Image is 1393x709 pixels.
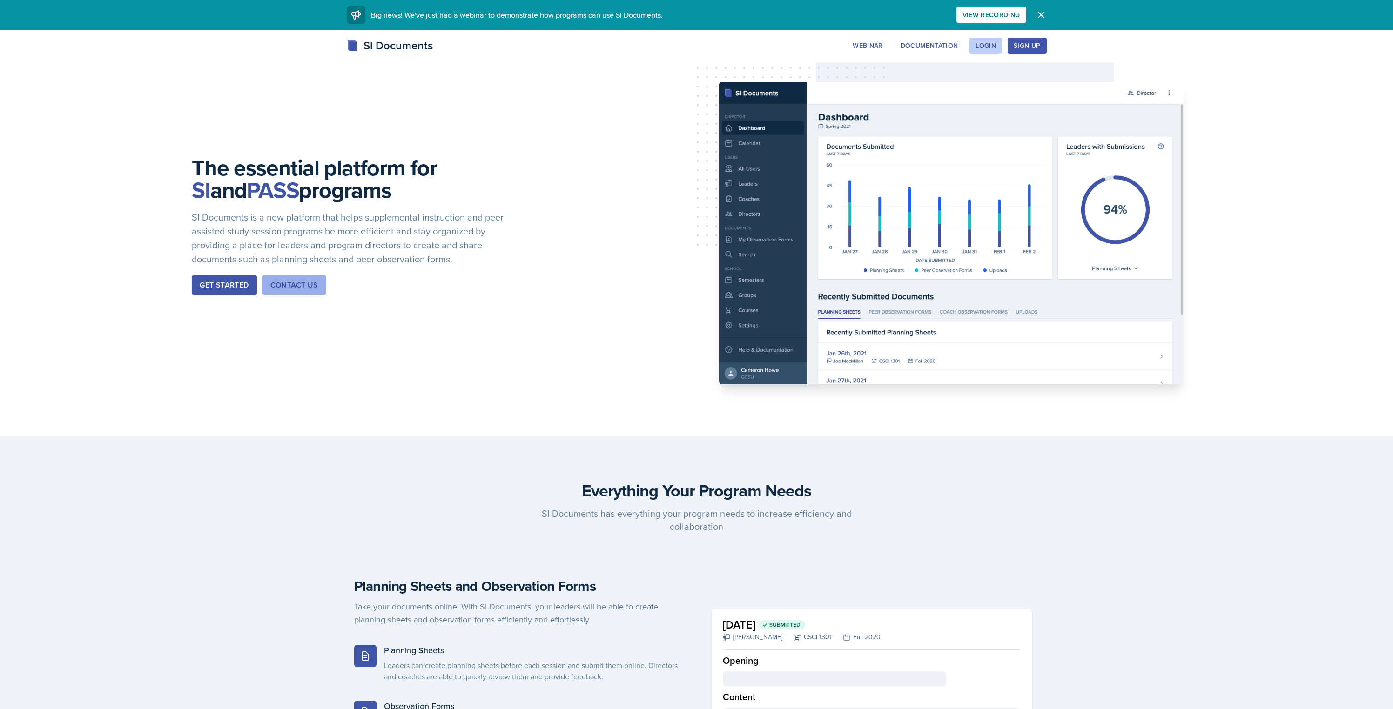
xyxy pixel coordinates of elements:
div: [PERSON_NAME] [723,632,782,642]
button: View Recording [956,7,1026,23]
h5: Planning Sheets [384,645,689,656]
button: Get Started [192,275,256,295]
div: Webinar [853,42,882,49]
div: Content [723,686,1021,708]
p: SI Documents has everything your program needs to increase efficiency and collaboration [518,507,875,533]
div: Login [976,42,996,49]
h4: Planning Sheets and Observation Forms [354,578,689,595]
p: Take your documents online! With SI Documents, your leaders will be able to create planning sheet... [354,600,689,626]
div: Fall 2020 [832,632,881,642]
button: Contact Us [262,275,326,295]
div: Documentation [901,42,958,49]
div: CSCI 1301 [782,632,832,642]
h2: [DATE] [723,616,881,633]
span: Big news! We've just had a webinar to demonstrate how programs can use SI Documents. [371,10,663,20]
div: Sign Up [1014,42,1040,49]
h3: Everything Your Program Needs [354,481,1039,500]
button: Login [969,38,1002,54]
div: Contact Us [270,280,318,291]
button: Documentation [895,38,964,54]
p: Leaders can create planning sheets before each session and submit them online. Directors and coac... [384,660,689,682]
div: Opening [723,654,1021,671]
div: View Recording [962,11,1020,19]
button: Sign Up [1008,38,1046,54]
div: Get Started [200,280,249,291]
div: SI Documents [347,37,433,54]
button: Webinar [847,38,888,54]
span: Submitted [769,621,801,629]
